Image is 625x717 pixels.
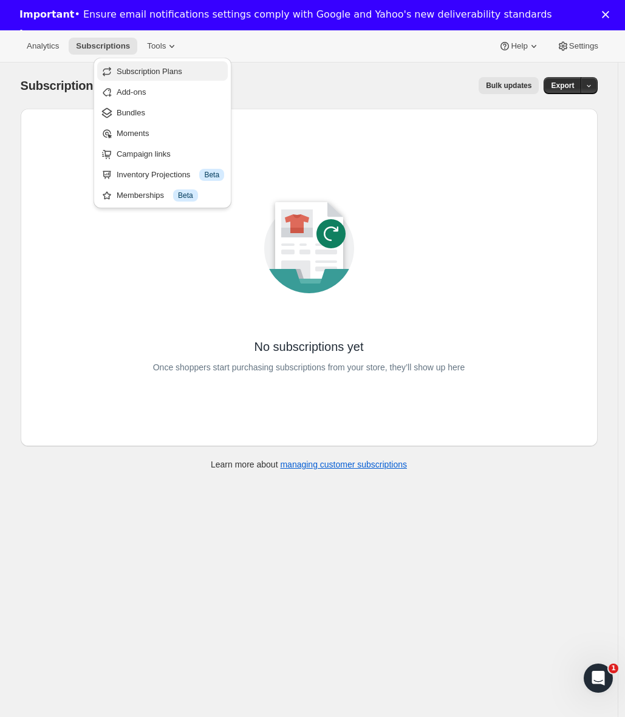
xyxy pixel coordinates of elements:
[19,8,74,20] b: Important
[19,8,552,21] div: • Ensure email notifications settings comply with Google and Yahoo's new deliverability standards
[117,189,224,202] div: Memberships
[117,87,146,97] span: Add-ons
[19,28,82,41] a: Learn more
[76,41,130,51] span: Subscriptions
[117,67,182,76] span: Subscription Plans
[97,123,228,143] button: Moments
[544,77,581,94] button: Export
[511,41,527,51] span: Help
[140,38,185,55] button: Tools
[21,79,100,92] span: Subscriptions
[147,41,166,51] span: Tools
[551,81,574,90] span: Export
[550,38,606,55] button: Settings
[117,149,171,158] span: Campaign links
[97,144,228,163] button: Campaign links
[153,359,465,376] p: Once shoppers start purchasing subscriptions from your store, they’ll show up here
[97,82,228,101] button: Add-ons
[117,108,145,117] span: Bundles
[97,103,228,122] button: Bundles
[117,129,149,138] span: Moments
[602,11,614,18] div: Close
[204,170,219,180] span: Beta
[69,38,137,55] button: Subscriptions
[97,185,228,205] button: Memberships
[178,191,193,200] span: Beta
[211,458,407,471] p: Learn more about
[486,81,531,90] span: Bulk updates
[97,165,228,184] button: Inventory Projections
[97,61,228,81] button: Subscription Plans
[569,41,598,51] span: Settings
[609,664,618,673] span: 1
[479,77,539,94] button: Bulk updates
[491,38,547,55] button: Help
[254,338,363,355] p: No subscriptions yet
[117,169,224,181] div: Inventory Projections
[27,41,59,51] span: Analytics
[280,460,407,469] a: managing customer subscriptions
[584,664,613,693] iframe: Intercom live chat
[19,38,66,55] button: Analytics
